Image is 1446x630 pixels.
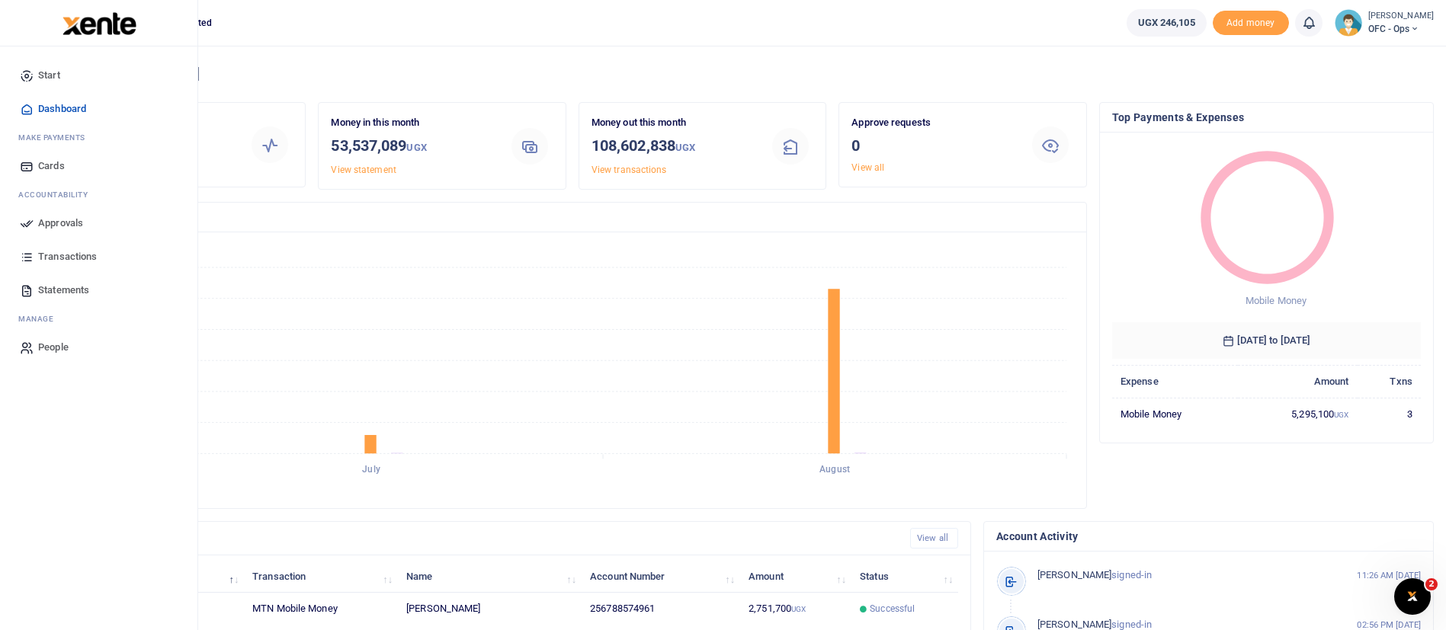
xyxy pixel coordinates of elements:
[38,283,89,298] span: Statements
[12,331,185,364] a: People
[362,465,380,475] tspan: July
[38,216,83,231] span: Approvals
[12,183,185,206] li: Ac
[12,59,185,92] a: Start
[331,115,495,131] p: Money in this month
[63,12,136,35] img: logo-large
[12,273,185,307] a: Statements
[1037,568,1325,584] p: signed-in
[38,68,60,83] span: Start
[791,605,806,613] small: UGX
[1037,569,1111,580] span: [PERSON_NAME]
[675,142,695,153] small: UGX
[592,134,755,159] h3: 108,602,838
[38,158,65,174] span: Cards
[1112,109,1421,126] h4: Top Payments & Expenses
[1213,11,1289,36] li: Toup your wallet
[851,162,884,173] a: View all
[12,126,185,149] li: M
[331,165,396,175] a: View statement
[58,66,1434,82] h4: Hello [PERSON_NAME]
[582,593,740,625] td: 256788574961
[30,189,88,200] span: countability
[26,132,85,143] span: ake Payments
[592,115,755,131] p: Money out this month
[1112,322,1421,359] h6: [DATE] to [DATE]
[398,560,582,593] th: Name: activate to sort column ascending
[1357,569,1421,582] small: 11:26 AM [DATE]
[1213,16,1289,27] a: Add money
[1112,365,1238,398] th: Expense
[71,209,1074,225] h4: Transactions Overview
[1335,9,1434,37] a: profile-user [PERSON_NAME] OFC - Ops
[1121,9,1213,37] li: Wallet ballance
[1238,365,1358,398] th: Amount
[1358,398,1421,430] td: 3
[38,340,69,355] span: People
[1335,9,1362,37] img: profile-user
[851,115,1015,131] p: Approve requests
[244,593,398,625] td: MTN Mobile Money
[26,313,54,325] span: anage
[1394,578,1431,615] iframe: Intercom live chat
[1425,578,1438,590] span: 2
[740,560,851,593] th: Amount: activate to sort column ascending
[12,240,185,273] a: Transactions
[38,249,97,264] span: Transactions
[61,17,136,28] a: logo-small logo-large logo-large
[1127,9,1207,37] a: UGX 246,105
[71,530,898,547] h4: Recent Transactions
[851,134,1015,157] h3: 0
[740,593,851,625] td: 2,751,700
[12,307,185,331] li: M
[331,134,495,159] h3: 53,537,089
[12,149,185,183] a: Cards
[1037,619,1111,630] span: [PERSON_NAME]
[819,465,850,475] tspan: August
[1334,411,1348,419] small: UGX
[1213,11,1289,36] span: Add money
[1368,22,1434,36] span: OFC - Ops
[996,528,1421,545] h4: Account Activity
[12,92,185,126] a: Dashboard
[1358,365,1421,398] th: Txns
[244,560,398,593] th: Transaction: activate to sort column ascending
[398,593,582,625] td: [PERSON_NAME]
[12,206,185,240] a: Approvals
[592,165,667,175] a: View transactions
[851,560,958,593] th: Status: activate to sort column ascending
[1138,15,1195,30] span: UGX 246,105
[38,101,86,117] span: Dashboard
[1112,398,1238,430] td: Mobile Money
[1368,10,1434,23] small: [PERSON_NAME]
[1238,398,1358,430] td: 5,295,100
[406,142,426,153] small: UGX
[582,560,740,593] th: Account Number: activate to sort column ascending
[1246,295,1307,306] span: Mobile Money
[870,602,915,616] span: Successful
[910,528,958,548] a: View all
